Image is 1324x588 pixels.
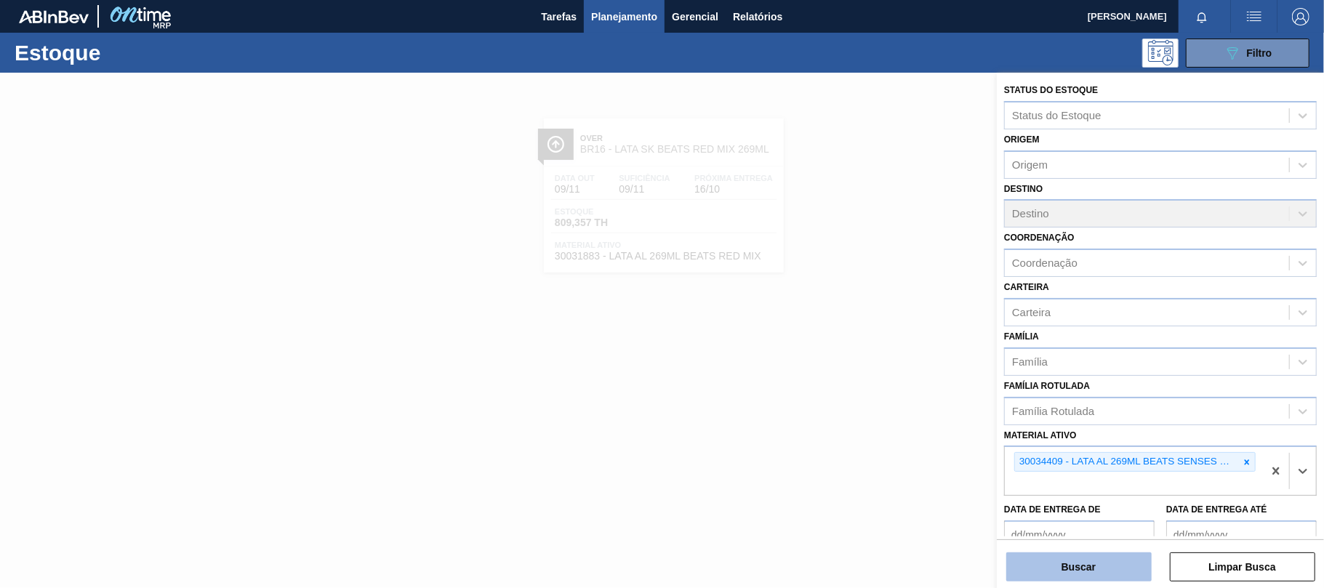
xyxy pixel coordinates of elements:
input: dd/mm/yyyy [1166,520,1317,549]
div: 30034409 - LATA AL 269ML BEATS SENSES GARMINO [1015,453,1239,471]
button: Notificações [1179,7,1225,27]
div: Pogramando: nenhum usuário selecionado [1142,39,1179,68]
input: dd/mm/yyyy [1004,520,1155,549]
div: Carteira [1012,306,1051,318]
label: Material ativo [1004,430,1077,440]
h1: Estoque [15,44,230,61]
label: Carteira [1004,282,1049,292]
label: Status do Estoque [1004,85,1098,95]
img: TNhmsLtSVTkK8tSr43FrP2fwEKptu5GPRR3wAAAABJRU5ErkJggg== [19,10,89,23]
img: Logout [1292,8,1309,25]
div: Família [1012,355,1048,368]
label: Data de Entrega até [1166,504,1267,515]
span: Relatórios [733,8,782,25]
img: userActions [1245,8,1263,25]
label: Família [1004,331,1039,342]
div: Origem [1012,158,1048,171]
span: Gerencial [672,8,718,25]
span: Filtro [1247,47,1272,59]
button: Filtro [1186,39,1309,68]
div: Coordenação [1012,257,1078,270]
div: Status do Estoque [1012,109,1102,121]
span: Planejamento [591,8,657,25]
label: Origem [1004,134,1040,145]
div: Família Rotulada [1012,405,1094,417]
label: Data de Entrega de [1004,504,1101,515]
span: Tarefas [541,8,577,25]
label: Família Rotulada [1004,381,1090,391]
label: Coordenação [1004,233,1075,243]
label: Destino [1004,184,1043,194]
